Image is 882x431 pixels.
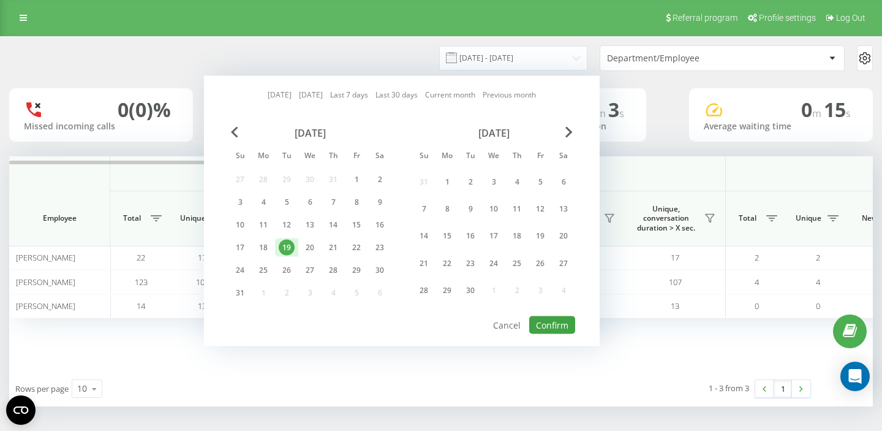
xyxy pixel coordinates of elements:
[439,255,455,271] div: 22
[228,193,252,212] div: Sun Aug 3, 2025
[298,238,322,257] div: Wed Aug 20, 2025
[532,228,548,244] div: 19
[325,217,341,233] div: 14
[482,197,505,220] div: Wed Sep 10, 2025
[15,383,69,394] span: Rows per page
[532,255,548,271] div: 26
[298,216,322,234] div: Wed Aug 13, 2025
[462,228,478,244] div: 16
[459,224,482,247] div: Tue Sep 16, 2025
[275,216,298,234] div: Tue Aug 12, 2025
[347,148,366,166] abbr: Friday
[232,194,248,210] div: 3
[24,121,178,132] div: Missed incoming calls
[412,224,435,247] div: Sun Sep 14, 2025
[483,89,536,101] a: Previous month
[372,262,388,278] div: 30
[435,279,459,302] div: Mon Sep 29, 2025
[486,201,502,217] div: 10
[77,383,87,395] div: 10
[671,252,679,263] span: 17
[255,262,271,278] div: 25
[438,148,456,166] abbr: Monday
[416,283,432,299] div: 28
[459,197,482,220] div: Tue Sep 9, 2025
[298,193,322,212] div: Wed Aug 6, 2025
[368,216,391,234] div: Sat Aug 16, 2025
[349,217,364,233] div: 15
[231,127,238,138] span: Previous Month
[462,174,478,189] div: 2
[439,283,455,299] div: 29
[146,169,689,178] span: All calls
[415,148,433,166] abbr: Sunday
[372,194,388,210] div: 9
[232,262,248,278] div: 24
[345,216,368,234] div: Fri Aug 15, 2025
[435,197,459,220] div: Mon Sep 8, 2025
[529,316,575,334] button: Confirm
[556,228,571,244] div: 20
[302,217,318,233] div: 13
[137,252,145,263] span: 22
[552,224,575,247] div: Sat Sep 20, 2025
[816,300,820,311] span: 0
[412,279,435,302] div: Sun Sep 28, 2025
[486,228,502,244] div: 17
[279,262,295,278] div: 26
[607,53,753,64] div: Department/Employee
[275,193,298,212] div: Tue Aug 5, 2025
[349,262,364,278] div: 29
[509,255,525,271] div: 25
[462,255,478,271] div: 23
[508,148,526,166] abbr: Thursday
[322,216,345,234] div: Thu Aug 14, 2025
[552,170,575,193] div: Sat Sep 6, 2025
[368,170,391,189] div: Sat Aug 2, 2025
[345,193,368,212] div: Fri Aug 8, 2025
[228,238,252,257] div: Sun Aug 17, 2025
[486,174,502,189] div: 3
[254,148,273,166] abbr: Monday
[461,148,480,166] abbr: Tuesday
[345,238,368,257] div: Fri Aug 22, 2025
[345,170,368,189] div: Fri Aug 1, 2025
[412,127,575,139] div: [DATE]
[372,240,388,256] div: 23
[116,213,147,223] span: Total
[301,148,319,166] abbr: Wednesday
[198,252,206,263] span: 17
[345,261,368,280] div: Fri Aug 29, 2025
[846,107,851,120] span: s
[793,213,824,223] span: Unique
[196,277,209,288] span: 107
[349,194,364,210] div: 8
[816,277,820,288] span: 4
[349,172,364,188] div: 1
[302,194,318,210] div: 6
[755,277,759,288] span: 4
[349,240,364,256] div: 22
[268,89,292,101] a: [DATE]
[299,89,323,101] a: [DATE]
[330,89,368,101] a: Last 7 days
[255,217,271,233] div: 11
[231,148,249,166] abbr: Sunday
[16,277,75,288] span: [PERSON_NAME]
[836,13,865,23] span: Log Out
[322,193,345,212] div: Thu Aug 7, 2025
[416,255,432,271] div: 21
[298,261,322,280] div: Wed Aug 27, 2025
[608,96,624,123] span: 3
[279,194,295,210] div: 5
[505,197,529,220] div: Thu Sep 11, 2025
[252,216,275,234] div: Mon Aug 11, 2025
[529,224,552,247] div: Fri Sep 19, 2025
[529,252,552,275] div: Fri Sep 26, 2025
[325,240,341,256] div: 21
[412,252,435,275] div: Sun Sep 21, 2025
[482,170,505,193] div: Wed Sep 3, 2025
[459,170,482,193] div: Tue Sep 2, 2025
[704,121,858,132] div: Average waiting time
[755,300,759,311] span: 0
